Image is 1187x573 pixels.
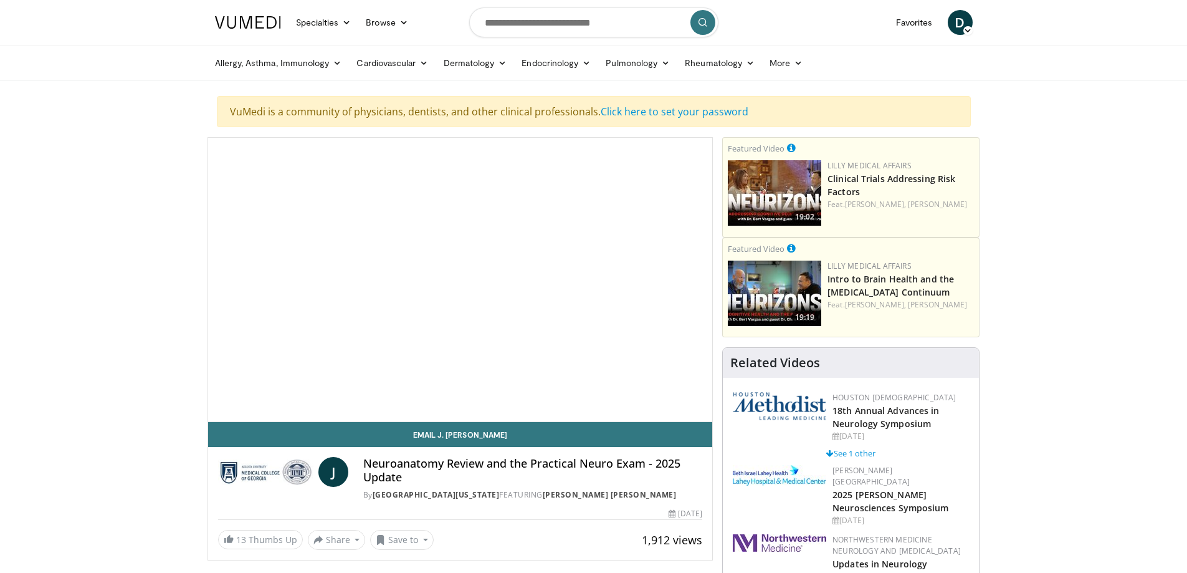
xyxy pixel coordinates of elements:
div: [DATE] [832,515,969,526]
a: Email J. [PERSON_NAME] [208,422,713,447]
video-js: Video Player [208,138,713,422]
a: 2025 [PERSON_NAME] Neurosciences Symposium [832,489,948,514]
a: [PERSON_NAME] [908,299,967,310]
a: J [318,457,348,487]
img: VuMedi Logo [215,16,281,29]
span: 13 [236,534,246,546]
small: Featured Video [728,143,784,154]
small: Featured Video [728,243,784,254]
img: 2a462fb6-9365-492a-ac79-3166a6f924d8.png.150x105_q85_autocrop_double_scale_upscale_version-0.2.jpg [733,534,826,552]
a: More [762,51,810,75]
button: Share [308,530,366,550]
a: Dermatology [436,51,515,75]
a: [PERSON_NAME][GEOGRAPHIC_DATA] [832,465,910,487]
img: Medical College of Georgia - Augusta University [218,457,313,487]
a: [PERSON_NAME], [845,199,906,209]
a: Pulmonology [598,51,677,75]
a: Lilly Medical Affairs [827,261,912,271]
a: D [948,10,973,35]
a: Clinical Trials Addressing Risk Factors [827,173,955,198]
a: [PERSON_NAME] [PERSON_NAME] [543,489,677,500]
h4: Neuroanatomy Review and the Practical Neuro Exam - 2025 Update [363,457,702,484]
img: a80fd508-2012-49d4-b73e-1d4e93549e78.png.150x105_q85_crop-smart_upscale.jpg [728,261,821,326]
div: By FEATURING [363,489,702,501]
a: Lilly Medical Affairs [827,160,912,171]
a: [PERSON_NAME], [845,299,906,310]
div: [DATE] [669,508,702,519]
h4: Related Videos [730,355,820,370]
img: 5e4488cc-e109-4a4e-9fd9-73bb9237ee91.png.150x105_q85_autocrop_double_scale_upscale_version-0.2.png [733,392,826,420]
a: Rheumatology [677,51,762,75]
a: Intro to Brain Health and the [MEDICAL_DATA] Continuum [827,273,954,298]
span: 19:19 [791,312,818,323]
div: Feat. [827,199,974,210]
a: Houston [DEMOGRAPHIC_DATA] [832,392,956,403]
a: Northwestern Medicine Neurology and [MEDICAL_DATA] [832,534,961,556]
a: Endocrinology [514,51,598,75]
a: Click here to set your password [601,105,748,118]
a: See 1 other [826,448,875,459]
a: [GEOGRAPHIC_DATA][US_STATE] [373,489,500,500]
a: Favorites [889,10,940,35]
a: Allergy, Asthma, Immunology [207,51,350,75]
img: e7977282-282c-4444-820d-7cc2733560fd.jpg.150x105_q85_autocrop_double_scale_upscale_version-0.2.jpg [733,465,826,486]
a: Specialties [288,10,359,35]
div: VuMedi is a community of physicians, dentists, and other clinical professionals. [217,96,971,127]
a: Browse [358,10,416,35]
a: 19:02 [728,160,821,226]
span: 19:02 [791,211,818,223]
div: [DATE] [832,431,969,442]
a: Cardiovascular [349,51,436,75]
input: Search topics, interventions [469,7,718,37]
a: 18th Annual Advances in Neurology Symposium [832,405,939,430]
a: 13 Thumbs Up [218,530,303,549]
img: 1541e73f-d457-4c7d-a135-57e066998777.png.150x105_q85_crop-smart_upscale.jpg [728,160,821,226]
button: Save to [370,530,434,550]
a: 19:19 [728,261,821,326]
a: [PERSON_NAME] [908,199,967,209]
span: 1,912 views [642,532,702,547]
div: Feat. [827,299,974,311]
